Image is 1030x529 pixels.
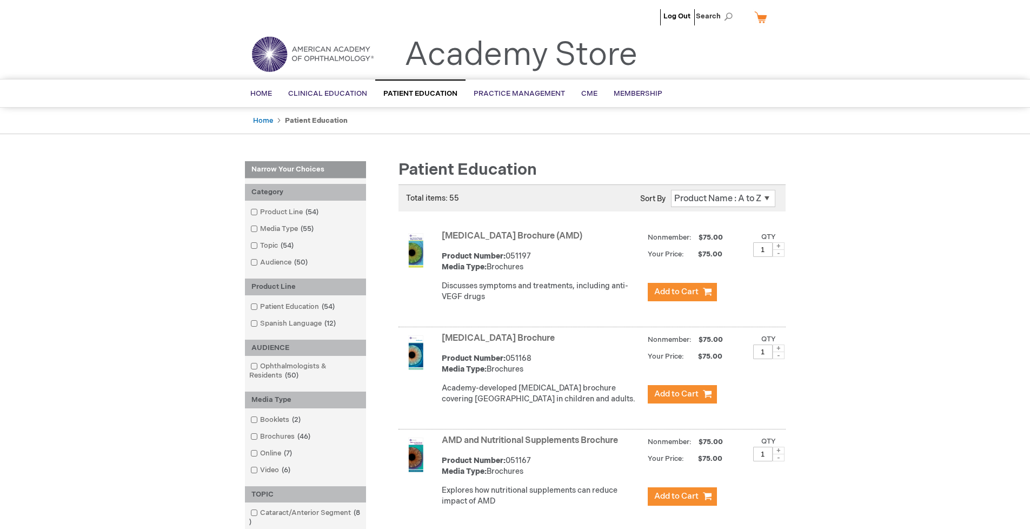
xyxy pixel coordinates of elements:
[442,281,642,302] p: Discusses symptoms and treatments, including anti-VEGF drugs
[248,257,312,268] a: Audience50
[442,231,582,241] a: [MEDICAL_DATA] Brochure (AMD)
[279,466,293,474] span: 6
[250,89,272,98] span: Home
[686,454,724,463] span: $75.00
[442,435,618,446] a: AMD and Nutritional Supplements Brochure
[248,241,298,251] a: Topic54
[753,242,773,257] input: Qty
[614,89,662,98] span: Membership
[648,283,717,301] button: Add to Cart
[404,36,637,75] a: Academy Store
[640,194,666,203] label: Sort By
[442,252,506,261] strong: Product Number:
[245,340,366,356] div: AUDIENCE
[697,233,725,242] span: $75.00
[442,467,487,476] strong: Media Type:
[442,251,642,273] div: 051197 Brochures
[298,224,316,233] span: 55
[654,389,699,399] span: Add to Cart
[442,383,642,405] p: Academy-developed [MEDICAL_DATA] brochure covering [GEOGRAPHIC_DATA] in children and adults.
[289,415,303,424] span: 2
[248,415,305,425] a: Booklets2
[474,89,565,98] span: Practice Management
[654,287,699,297] span: Add to Cart
[753,447,773,461] input: Qty
[248,432,315,442] a: Brochures46
[248,508,363,527] a: Cataract/Anterior Segment8
[245,392,366,408] div: Media Type
[442,333,555,343] a: [MEDICAL_DATA] Brochure
[245,184,366,201] div: Category
[248,465,295,475] a: Video6
[248,302,339,312] a: Patient Education54
[245,161,366,178] strong: Narrow Your Choices
[442,485,642,507] p: Explores how nutritional supplements can reduce impact of AMD
[442,456,506,465] strong: Product Number:
[442,354,506,363] strong: Product Number:
[442,262,487,272] strong: Media Type:
[648,333,692,347] strong: Nonmember:
[398,335,433,370] img: Amblyopia Brochure
[248,319,340,329] a: Spanish Language12
[696,5,737,27] span: Search
[398,233,433,268] img: Age-Related Macular Degeneration Brochure (AMD)
[245,486,366,503] div: TOPIC
[398,160,537,180] span: Patient Education
[686,352,724,361] span: $75.00
[322,319,338,328] span: 12
[648,250,684,259] strong: Your Price:
[282,371,301,380] span: 50
[663,12,690,21] a: Log Out
[249,508,360,526] span: 8
[761,233,776,241] label: Qty
[285,116,348,125] strong: Patient Education
[697,438,725,446] span: $75.00
[253,116,273,125] a: Home
[442,365,487,374] strong: Media Type:
[648,385,717,404] button: Add to Cart
[303,208,321,216] span: 54
[654,491,699,501] span: Add to Cart
[581,89,597,98] span: CME
[291,258,310,267] span: 50
[442,353,642,375] div: 051168 Brochures
[295,432,313,441] span: 46
[697,335,725,344] span: $75.00
[248,361,363,381] a: Ophthalmologists & Residents50
[245,279,366,295] div: Product Line
[686,250,724,259] span: $75.00
[648,487,717,506] button: Add to Cart
[319,302,337,311] span: 54
[753,345,773,359] input: Qty
[248,224,318,234] a: Media Type55
[288,89,367,98] span: Clinical Education
[648,352,684,361] strong: Your Price:
[278,241,296,250] span: 54
[648,435,692,449] strong: Nonmember:
[761,335,776,343] label: Qty
[281,449,295,458] span: 7
[406,194,459,203] span: Total items: 55
[648,454,684,463] strong: Your Price:
[648,231,692,244] strong: Nonmember:
[761,437,776,446] label: Qty
[248,448,296,459] a: Online7
[248,207,323,217] a: Product Line54
[442,455,642,477] div: 051167 Brochures
[398,438,433,472] img: AMD and Nutritional Supplements Brochure
[383,89,457,98] span: Patient Education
